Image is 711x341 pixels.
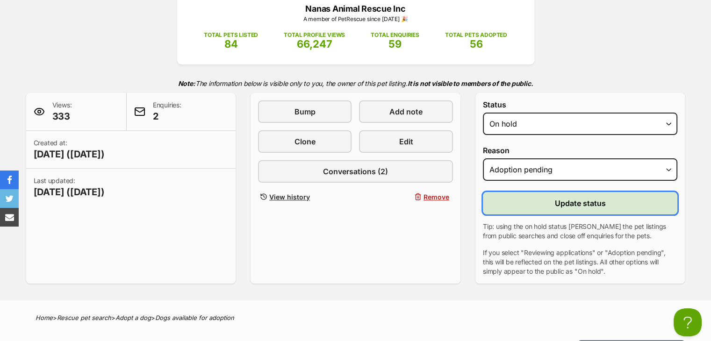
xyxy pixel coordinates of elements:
span: Add note [389,106,423,117]
a: Edit [359,130,452,153]
iframe: Help Scout Beacon - Open [674,308,702,336]
button: Remove [359,190,452,204]
span: Update status [555,198,606,209]
span: 56 [469,38,482,50]
span: 59 [388,38,402,50]
span: Edit [399,136,413,147]
a: Add note [359,100,452,123]
p: Last updated: [34,176,105,199]
span: [DATE] ([DATE]) [34,185,105,199]
a: Home [36,314,53,321]
label: Reason [483,146,678,155]
p: Views: [52,100,72,123]
strong: It is not visible to members of the public. [408,79,533,87]
span: 333 [52,110,72,123]
a: Clone [258,130,352,153]
span: Remove [424,192,449,202]
p: TOTAL PETS LISTED [204,31,258,39]
span: View history [269,192,310,202]
div: > > > [12,314,699,321]
p: Enquiries: [153,100,181,123]
p: Created at: [34,138,105,161]
p: TOTAL ENQUIRIES [371,31,419,39]
strong: Note: [178,79,195,87]
p: A member of PetRescue since [DATE] 🎉 [191,15,520,23]
span: [DATE] ([DATE]) [34,148,105,161]
p: TOTAL PROFILE VIEWS [284,31,345,39]
a: Bump [258,100,352,123]
p: The information below is visible only to you, the owner of this pet listing. [26,74,685,93]
span: Clone [294,136,316,147]
p: TOTAL PETS ADOPTED [445,31,507,39]
a: Rescue pet search [57,314,111,321]
a: View history [258,190,352,204]
label: Status [483,100,678,109]
a: Adopt a dog [115,314,151,321]
p: If you select "Reviewing applications" or "Adoption pending", this will be reflected on the pet l... [483,248,678,276]
p: Tip: using the on hold status [PERSON_NAME] the pet listings from public searches and close off e... [483,222,678,241]
span: Bump [294,106,316,117]
p: Nanas Animal Rescue Inc [191,2,520,15]
button: Update status [483,192,678,214]
a: Conversations (2) [258,160,453,183]
span: 84 [224,38,238,50]
span: 66,247 [297,38,332,50]
span: 2 [153,110,181,123]
a: Dogs available for adoption [155,314,234,321]
span: Conversations (2) [323,166,388,177]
